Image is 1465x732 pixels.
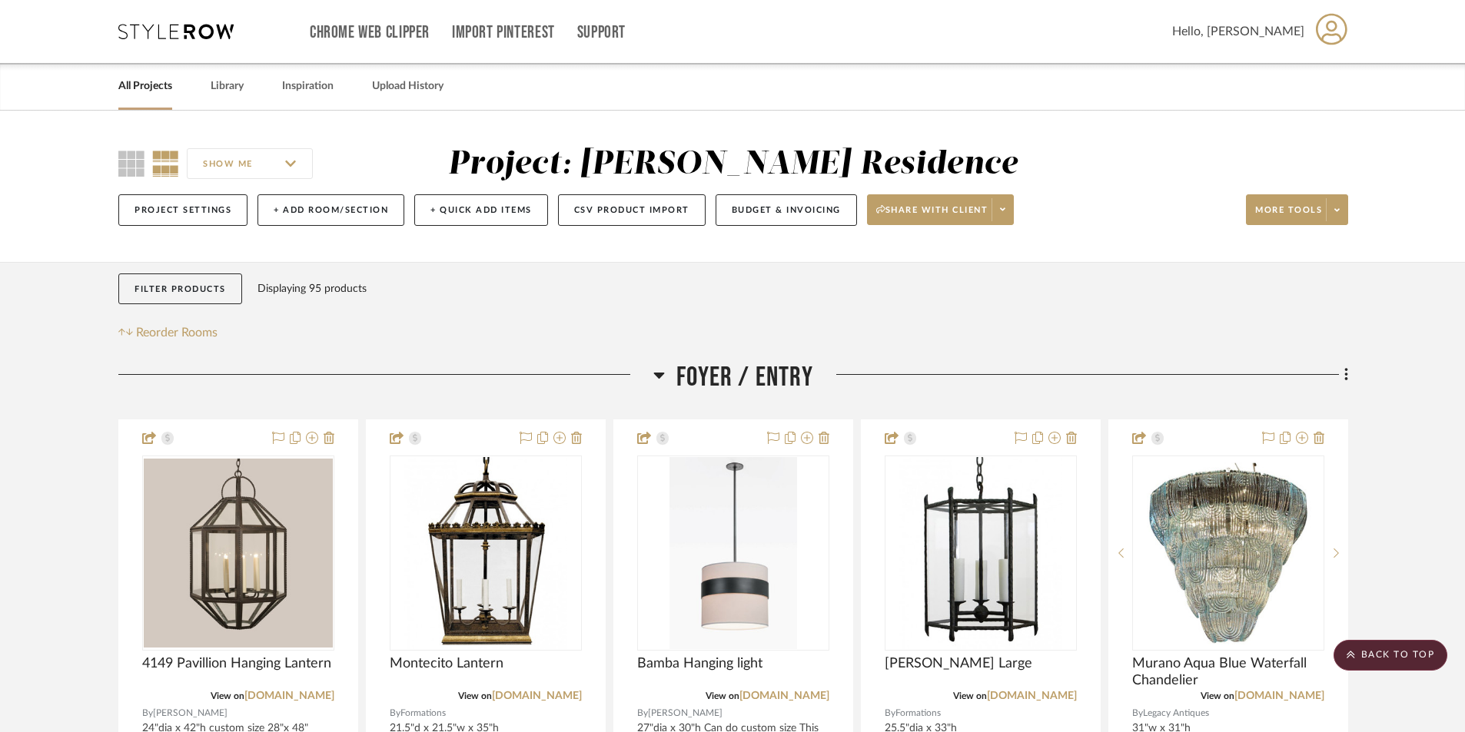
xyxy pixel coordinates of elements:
span: Formations [400,706,446,720]
div: Displaying 95 products [257,273,367,304]
span: Share with client [876,204,988,227]
img: Diego Lantern Large [899,457,1063,649]
button: Reorder Rooms [118,323,218,342]
span: [PERSON_NAME] [153,706,228,720]
button: Filter Products [118,273,242,305]
span: Murano Aqua Blue Waterfall Chandelier [1132,655,1324,689]
span: Hello, [PERSON_NAME] [1172,22,1304,41]
button: + Add Room/Section [257,194,404,226]
span: View on [1201,691,1234,701]
span: View on [211,691,244,701]
button: Budget & Invoicing [716,194,857,226]
a: Library [211,76,244,97]
a: [DOMAIN_NAME] [987,691,1077,701]
a: All Projects [118,76,172,97]
span: [PERSON_NAME] Large [885,655,1032,672]
a: Support [577,26,626,39]
span: Foyer / Entry [676,361,813,394]
span: By [885,706,895,720]
img: Murano Aqua Blue Waterfall Chandelier [1134,459,1323,648]
button: Share with client [867,194,1015,225]
button: More tools [1246,194,1348,225]
div: 0 [143,456,334,650]
a: [DOMAIN_NAME] [492,691,582,701]
a: Import Pinterest [452,26,555,39]
a: [DOMAIN_NAME] [739,691,829,701]
span: Reorder Rooms [136,323,218,342]
img: 4149 Pavillion Hanging Lantern [144,459,333,648]
a: Inspiration [282,76,334,97]
span: View on [953,691,987,701]
scroll-to-top-button: BACK TO TOP [1334,640,1447,671]
img: Bamba Hanging light [669,457,797,649]
img: Montecito Lantern [404,457,568,649]
span: By [1132,706,1143,720]
span: View on [458,691,492,701]
a: [DOMAIN_NAME] [244,691,334,701]
div: Project: [PERSON_NAME] Residence [448,148,1018,181]
a: Chrome Web Clipper [310,26,430,39]
span: More tools [1255,204,1322,227]
span: By [637,706,648,720]
span: By [390,706,400,720]
span: [PERSON_NAME] [648,706,723,720]
span: Legacy Antiques [1143,706,1209,720]
a: [DOMAIN_NAME] [1234,691,1324,701]
span: Montecito Lantern [390,655,503,672]
span: Formations [895,706,941,720]
span: Bamba Hanging light [637,655,762,672]
button: Project Settings [118,194,247,226]
a: Upload History [372,76,443,97]
button: CSV Product Import [558,194,706,226]
button: + Quick Add Items [414,194,548,226]
span: 4149 Pavillion Hanging Lantern [142,655,331,672]
span: By [142,706,153,720]
span: View on [706,691,739,701]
